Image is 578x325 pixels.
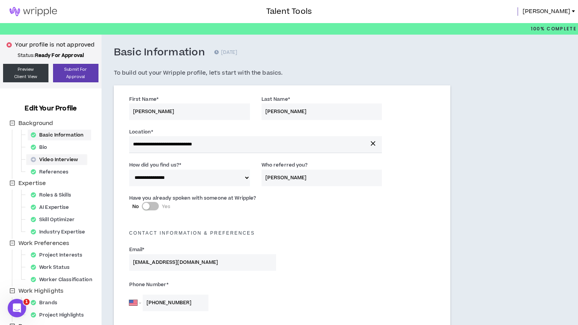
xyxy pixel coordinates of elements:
[28,262,77,273] div: Work Status
[129,93,158,105] label: First Name
[132,203,139,210] span: No
[3,64,48,82] a: PreviewClient View
[28,154,86,165] div: Video Interview
[10,288,15,293] span: minus-square
[17,119,55,128] span: Background
[262,159,308,171] label: Who referred you?
[3,52,98,58] p: Status:
[129,278,277,291] label: Phone Number
[129,192,257,204] label: Have you already spoken with someone at Wripple?
[262,170,382,186] input: Name
[10,240,15,246] span: minus-square
[53,64,98,82] button: Submit ForApproval
[129,243,145,256] label: Email
[10,120,15,126] span: minus-square
[162,203,170,210] span: Yes
[266,6,312,17] h3: Talent Tools
[15,41,95,49] p: Your profile is not approved
[17,287,65,296] span: Work Highlights
[18,119,53,127] span: Background
[18,287,63,295] span: Work Highlights
[28,214,82,225] div: Skill Optimizer
[28,274,100,285] div: Worker Classification
[28,297,65,308] div: Brands
[123,230,441,236] h5: Contact Information & preferences
[28,227,93,237] div: Industry Expertise
[22,104,80,113] h3: Edit Your Profile
[28,202,77,213] div: AI Expertise
[545,25,576,32] span: Complete
[17,239,71,248] span: Work Preferences
[129,103,250,120] input: First Name
[129,159,182,171] label: How did you find us?
[129,126,153,138] label: Location
[114,46,205,59] h3: Basic Information
[28,167,76,177] div: References
[23,299,30,305] span: 1
[262,103,382,120] input: Last Name
[17,179,47,188] span: Expertise
[523,7,570,16] span: [PERSON_NAME]
[35,52,84,59] strong: Ready For Approval
[28,142,55,153] div: Bio
[18,239,69,247] span: Work Preferences
[28,250,90,260] div: Project Interests
[18,179,46,187] span: Expertise
[28,130,91,140] div: Basic Information
[114,68,450,78] h5: To build out your Wripple profile, let's start with the basics.
[28,310,92,320] div: Project Highlights
[28,190,79,200] div: Roles & Skills
[10,180,15,186] span: minus-square
[262,93,290,105] label: Last Name
[129,254,277,271] input: Enter Email
[142,202,159,210] button: NoYes
[214,49,237,57] p: [DATE]
[8,299,26,317] iframe: Intercom live chat
[531,23,576,35] p: 100%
